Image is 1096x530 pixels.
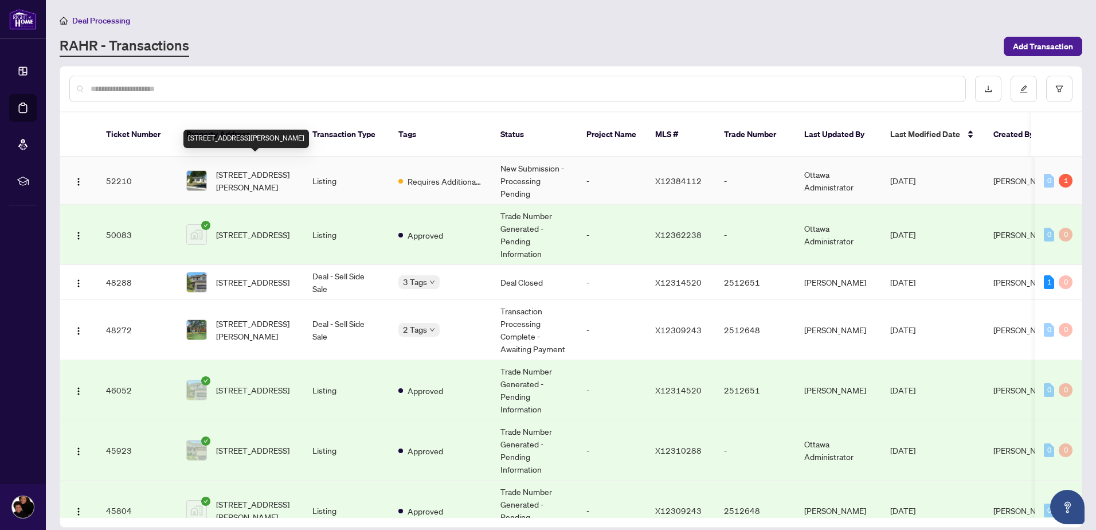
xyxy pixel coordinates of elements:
td: Ottawa Administrator [795,157,881,205]
span: [DATE] [890,505,915,516]
td: - [577,300,646,360]
th: Tags [389,112,491,157]
button: download [975,76,1001,102]
span: [PERSON_NAME] [993,325,1055,335]
div: 0 [1059,323,1072,337]
span: X12362238 [655,229,702,240]
div: 0 [1059,228,1072,241]
th: Property Address [177,112,303,157]
a: RAHR - Transactions [60,36,189,57]
td: [PERSON_NAME] [795,300,881,360]
span: Approved [408,445,443,457]
th: Last Updated By [795,112,881,157]
button: edit [1011,76,1037,102]
td: [PERSON_NAME] [795,360,881,420]
button: Logo [69,381,88,399]
img: Logo [74,447,83,456]
td: - [577,205,646,265]
th: Project Name [577,112,646,157]
td: Trade Number Generated - Pending Information [491,205,577,265]
div: 0 [1044,504,1054,517]
div: 0 [1044,174,1054,188]
td: - [715,205,795,265]
div: 0 [1059,383,1072,397]
span: edit [1020,85,1028,93]
span: 3 Tags [403,275,427,289]
button: Logo [69,441,88,459]
td: Transaction Processing Complete - Awaiting Payment [491,300,577,360]
th: Created By [984,112,1053,157]
td: - [577,360,646,420]
span: down [429,279,435,285]
span: X12314520 [655,385,702,395]
span: down [429,327,435,333]
span: [DATE] [890,277,915,287]
span: [STREET_ADDRESS] [216,228,289,241]
td: Listing [303,205,389,265]
td: [PERSON_NAME] [795,265,881,300]
td: Deal - Sell Side Sale [303,265,389,300]
span: [STREET_ADDRESS] [216,444,289,457]
span: [DATE] [890,176,915,186]
span: Add Transaction [1013,37,1073,56]
img: Profile Icon [12,496,34,518]
span: [STREET_ADDRESS][PERSON_NAME] [216,498,294,523]
span: home [60,17,68,25]
td: Listing [303,157,389,205]
td: - [577,157,646,205]
span: X12309243 [655,325,702,335]
td: 45923 [97,420,177,481]
button: Add Transaction [1004,37,1082,56]
span: [STREET_ADDRESS][PERSON_NAME] [216,317,294,342]
div: 1 [1044,275,1054,289]
img: Logo [74,231,83,240]
td: - [715,420,795,481]
span: X12310288 [655,445,702,455]
td: Trade Number Generated - Pending Information [491,360,577,420]
th: Transaction Type [303,112,389,157]
div: 0 [1044,228,1054,241]
span: 2 Tags [403,323,427,336]
span: [PERSON_NAME] [993,277,1055,287]
div: 0 [1044,383,1054,397]
img: Logo [74,326,83,336]
span: Approved [408,505,443,517]
td: Ottawa Administrator [795,205,881,265]
button: Logo [69,273,88,291]
button: filter [1046,76,1072,102]
span: X12314520 [655,277,702,287]
div: 0 [1059,275,1072,289]
button: Logo [69,172,88,190]
button: Open asap [1050,490,1085,524]
td: 2512648 [715,300,795,360]
td: 50083 [97,205,177,265]
div: 0 [1044,323,1054,337]
img: Logo [74,279,83,288]
td: Listing [303,360,389,420]
span: [PERSON_NAME] [993,385,1055,395]
img: Logo [74,387,83,396]
img: thumbnail-img [187,501,206,520]
td: New Submission - Processing Pending [491,157,577,205]
td: 48288 [97,265,177,300]
img: thumbnail-img [187,441,206,460]
span: [PERSON_NAME] [993,505,1055,516]
span: [DATE] [890,229,915,240]
td: Deal Closed [491,265,577,300]
img: Logo [74,507,83,516]
img: thumbnail-img [187,225,206,244]
th: Last Modified Date [881,112,984,157]
img: Logo [74,177,83,186]
td: 48272 [97,300,177,360]
span: Last Modified Date [890,128,960,141]
td: - [715,157,795,205]
div: 0 [1044,443,1054,457]
span: check-circle [201,497,210,506]
span: [STREET_ADDRESS] [216,276,289,289]
div: [STREET_ADDRESS][PERSON_NAME] [183,130,309,148]
th: Ticket Number [97,112,177,157]
span: Approved [408,229,443,241]
span: [PERSON_NAME] [993,445,1055,455]
span: check-circle [201,437,210,446]
span: Approved [408,384,443,397]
